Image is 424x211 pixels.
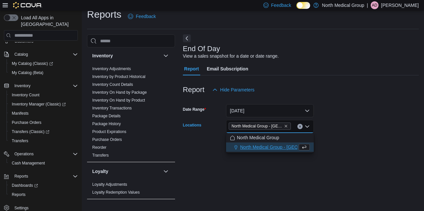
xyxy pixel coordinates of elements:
a: Inventory Manager (Classic) [9,100,68,108]
span: Feedback [136,13,156,20]
span: Catalog [12,50,78,58]
span: Dashboards [9,182,78,189]
a: Inventory Manager (Classic) [7,100,80,109]
button: Catalog [1,50,80,59]
a: Inventory Count [9,91,42,99]
a: Package History [92,122,121,126]
a: Feedback [125,10,158,23]
span: Inventory On Hand by Product [92,98,145,103]
button: Reports [7,190,80,199]
span: Cash Management [9,159,78,167]
button: Loyalty [162,167,170,175]
span: Inventory Count [12,92,40,98]
button: [DATE] [226,104,314,117]
img: Cova [13,2,42,9]
span: Transfers (Classic) [12,129,49,134]
span: Hide Parameters [220,86,255,93]
span: Operations [12,150,78,158]
span: My Catalog (Beta) [9,69,78,77]
span: Reports [12,172,78,180]
button: Inventory [162,52,170,60]
a: Inventory Transactions [92,106,132,110]
span: Inventory [12,82,78,90]
span: Manifests [9,109,78,117]
span: Reports [12,192,26,197]
span: Inventory Count [9,91,78,99]
h3: Report [183,86,204,94]
div: Choose from the following options [226,133,314,152]
span: Email Subscription [207,62,248,75]
a: Inventory On Hand by Package [92,90,147,95]
a: Purchase Orders [9,119,44,126]
span: Feedback [271,2,291,9]
div: Autumn Drinnin [371,1,379,9]
h3: End Of Day [183,45,220,53]
span: Inventory Manager (Classic) [12,102,66,107]
span: Transfers [12,138,28,144]
button: North Medical Group - [GEOGRAPHIC_DATA] [226,143,314,152]
span: Cash Management [12,161,45,166]
a: Manifests [9,109,31,117]
span: Catalog [14,52,28,57]
span: North Medical Group - [GEOGRAPHIC_DATA] [232,123,283,129]
a: Reorder [92,145,106,150]
span: North Medical Group - [GEOGRAPHIC_DATA] [240,144,334,150]
span: Product Expirations [92,129,126,134]
span: Inventory [14,83,30,88]
span: Purchase Orders [9,119,78,126]
span: Reports [9,191,78,199]
span: Purchase Orders [12,120,42,125]
span: Package Details [92,113,121,119]
a: Reports [9,191,28,199]
span: Loyalty Redemption Values [92,190,140,195]
button: Manifests [7,109,80,118]
button: Reports [1,172,80,181]
a: Transfers (Classic) [7,127,80,136]
a: Inventory by Product Historical [92,74,146,79]
a: Loyalty Adjustments [92,182,127,187]
span: Inventory Manager (Classic) [9,100,78,108]
a: Inventory Count Details [92,82,133,87]
a: Inventory On Hand by Product [92,98,145,103]
button: Operations [12,150,36,158]
span: Transfers (Classic) [9,128,78,136]
a: Loyalty Redemption Values [92,190,140,195]
a: Package Details [92,114,121,118]
label: Date Range [183,107,206,112]
a: Transfers [9,137,31,145]
button: North Medical Group [226,133,314,143]
a: Inventory Adjustments [92,67,131,71]
button: Clear input [297,124,303,129]
p: | [367,1,368,9]
button: Inventory [1,81,80,90]
button: Reports [12,172,31,180]
span: My Catalog (Classic) [12,61,53,66]
span: North Medical Group - Hillsboro [229,123,291,130]
h1: Reports [87,8,121,21]
span: My Catalog (Beta) [12,70,44,75]
span: Report [184,62,199,75]
span: Operations [14,151,34,157]
button: Remove North Medical Group - Hillsboro from selection in this group [284,124,288,128]
a: Dashboards [7,181,80,190]
button: Purchase Orders [7,118,80,127]
h3: Loyalty [92,168,108,175]
a: My Catalog (Classic) [7,59,80,68]
a: Purchase Orders [92,137,122,142]
span: Settings [14,205,28,211]
div: View a sales snapshot for a date or date range. [183,53,279,60]
button: Loyalty [92,168,161,175]
button: Hide Parameters [210,83,257,96]
div: Loyalty [87,181,175,199]
button: Inventory Count [7,90,80,100]
input: Dark Mode [296,2,310,9]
